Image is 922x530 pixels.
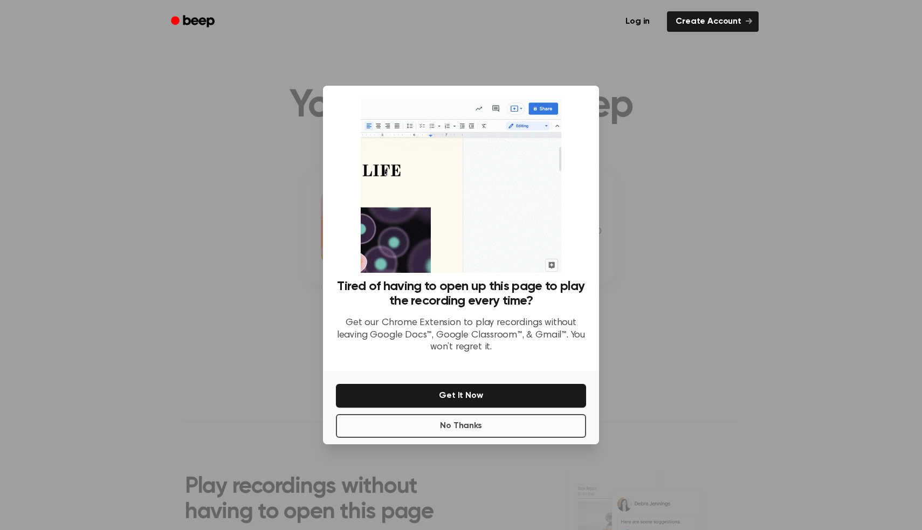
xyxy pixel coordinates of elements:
p: Get our Chrome Extension to play recordings without leaving Google Docs™, Google Classroom™, & Gm... [336,317,586,354]
img: Beep extension in action [361,99,561,273]
a: Beep [163,11,224,32]
a: Log in [615,9,660,34]
h3: Tired of having to open up this page to play the recording every time? [336,279,586,308]
a: Create Account [667,11,759,32]
button: No Thanks [336,414,586,438]
button: Get It Now [336,384,586,408]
